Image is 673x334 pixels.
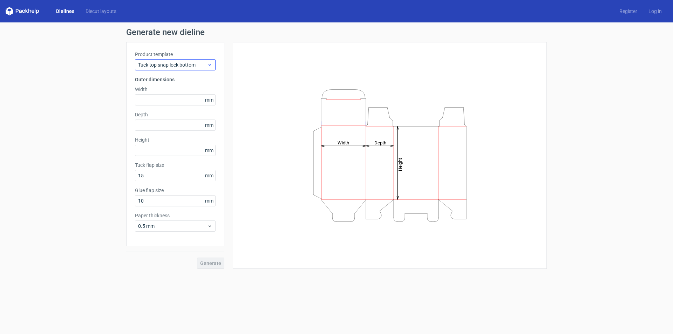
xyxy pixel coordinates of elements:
tspan: Depth [374,140,386,145]
a: Diecut layouts [80,8,122,15]
label: Paper thickness [135,212,216,219]
span: mm [203,120,215,130]
span: 0.5 mm [138,223,207,230]
span: mm [203,95,215,105]
a: Register [614,8,643,15]
h1: Generate new dieline [126,28,547,36]
h3: Outer dimensions [135,76,216,83]
tspan: Width [338,140,349,145]
label: Glue flap size [135,187,216,194]
span: mm [203,196,215,206]
label: Depth [135,111,216,118]
a: Dielines [50,8,80,15]
span: Tuck top snap lock bottom [138,61,207,68]
label: Tuck flap size [135,162,216,169]
a: Log in [643,8,667,15]
tspan: Height [397,158,403,171]
span: mm [203,170,215,181]
label: Height [135,136,216,143]
label: Width [135,86,216,93]
label: Product template [135,51,216,58]
span: mm [203,145,215,156]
